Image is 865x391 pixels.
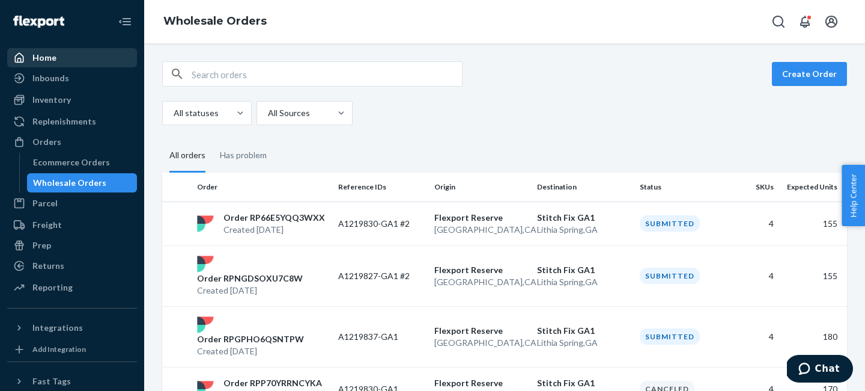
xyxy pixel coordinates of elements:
[197,333,304,345] p: Order RPGPHO6QSNTPW
[434,224,527,236] p: [GEOGRAPHIC_DATA] , CA
[537,276,630,288] p: Lithia Spring , GA
[32,239,51,251] div: Prep
[192,173,333,202] th: Order
[7,256,137,276] a: Returns
[778,306,847,367] td: 180
[7,69,137,88] a: Inbounds
[635,173,731,202] th: Status
[33,177,106,189] div: Wholesale Orders
[7,112,137,131] a: Replenishments
[7,48,137,67] a: Home
[223,212,325,224] p: Order RP66E5YQQ3WXX
[338,270,425,282] p: A1219827-GA1 #2
[640,328,700,345] div: Submitted
[32,375,71,387] div: Fast Tags
[223,377,322,389] p: Order RPP70YRRNCYKA
[778,245,847,306] td: 155
[730,173,778,202] th: SKUs
[7,372,137,391] button: Fast Tags
[819,10,843,34] button: Open account menu
[267,107,268,119] input: All Sources
[434,212,527,224] p: Flexport Reserve
[434,276,527,288] p: [GEOGRAPHIC_DATA] , CA
[7,194,137,213] a: Parcel
[793,10,817,34] button: Open notifications
[32,260,64,272] div: Returns
[169,140,205,173] div: All orders
[27,153,138,172] a: Ecommerce Orders
[192,62,462,86] input: Search orders
[32,219,62,231] div: Freight
[730,306,778,367] td: 4
[772,62,847,86] button: Create Order
[333,173,429,202] th: Reference IDs
[32,197,58,209] div: Parcel
[532,173,635,202] th: Destination
[338,331,425,343] p: A1219837-GA1
[730,202,778,245] td: 4
[33,156,110,168] div: Ecommerce Orders
[338,218,425,230] p: A1219830-GA1 #2
[197,285,303,297] p: Created [DATE]
[32,282,73,294] div: Reporting
[7,342,137,357] a: Add Integration
[197,256,214,272] img: flexport logo
[197,316,214,333] img: flexport logo
[113,10,137,34] button: Close Navigation
[537,224,630,236] p: Lithia Spring , GA
[27,173,138,192] a: Wholesale Orders
[640,215,700,232] div: Submitted
[7,132,137,152] a: Orders
[223,224,325,236] p: Created [DATE]
[197,215,214,232] img: flexport logo
[172,107,174,119] input: All statuses
[537,212,630,224] p: Stitch Fix GA1
[197,272,303,285] p: Order RPNGDSOXU7C8W
[537,264,630,276] p: Stitch Fix GA1
[778,173,847,202] th: Expected Units
[537,377,630,389] p: Stitch Fix GA1
[434,337,527,349] p: [GEOGRAPHIC_DATA] , CA
[197,345,304,357] p: Created [DATE]
[429,173,532,202] th: Origin
[434,325,527,337] p: Flexport Reserve
[163,14,267,28] a: Wholesale Orders
[787,355,853,385] iframe: Opens a widget where you can chat to one of our agents
[32,94,71,106] div: Inventory
[778,202,847,245] td: 155
[434,377,527,389] p: Flexport Reserve
[842,165,865,226] button: Help Center
[7,215,137,235] a: Freight
[537,337,630,349] p: Lithia Spring , GA
[32,322,83,334] div: Integrations
[7,90,137,109] a: Inventory
[7,236,137,255] a: Prep
[32,344,86,354] div: Add Integration
[32,52,56,64] div: Home
[7,318,137,337] button: Integrations
[537,325,630,337] p: Stitch Fix GA1
[13,16,64,28] img: Flexport logo
[154,4,276,39] ol: breadcrumbs
[32,72,69,84] div: Inbounds
[434,264,527,276] p: Flexport Reserve
[32,115,96,128] div: Replenishments
[220,140,267,171] div: Has problem
[7,278,137,297] a: Reporting
[730,245,778,306] td: 4
[640,268,700,284] div: Submitted
[766,10,791,34] button: Open Search Box
[32,136,61,148] div: Orders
